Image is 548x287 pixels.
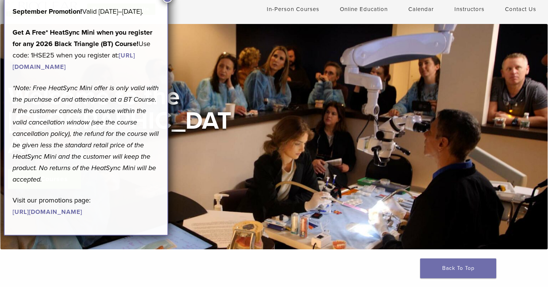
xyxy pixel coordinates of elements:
[340,6,388,13] a: Online Education
[13,7,82,16] b: September Promotion!
[13,28,152,48] strong: Get A Free* HeatSync Mini when you register for any 2026 Black Triangle (BT) Course!
[267,6,319,13] a: In-Person Courses
[13,84,159,183] em: *Note: Free HeatSync Mini offer is only valid with the purchase of and attendance at a BT Course....
[13,6,159,17] p: Valid [DATE]–[DATE].
[505,6,536,13] a: Contact Us
[420,258,496,278] a: Back To Top
[454,6,484,13] a: Instructors
[13,27,159,72] p: Use code: 1HSE25 when you register at:
[408,6,434,13] a: Calendar
[13,208,82,216] a: [URL][DOMAIN_NAME]
[13,195,159,217] p: Visit our promotions page:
